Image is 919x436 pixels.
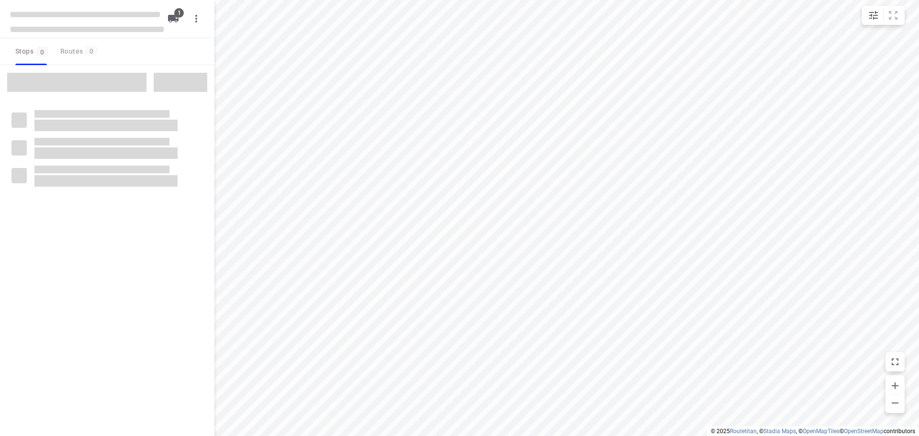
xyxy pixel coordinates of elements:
[763,428,796,435] a: Stadia Maps
[711,428,915,435] li: © 2025 , © , © © contributors
[803,428,840,435] a: OpenMapTiles
[730,428,757,435] a: Routetitan
[864,6,883,25] button: Map settings
[844,428,884,435] a: OpenStreetMap
[862,6,905,25] div: small contained button group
